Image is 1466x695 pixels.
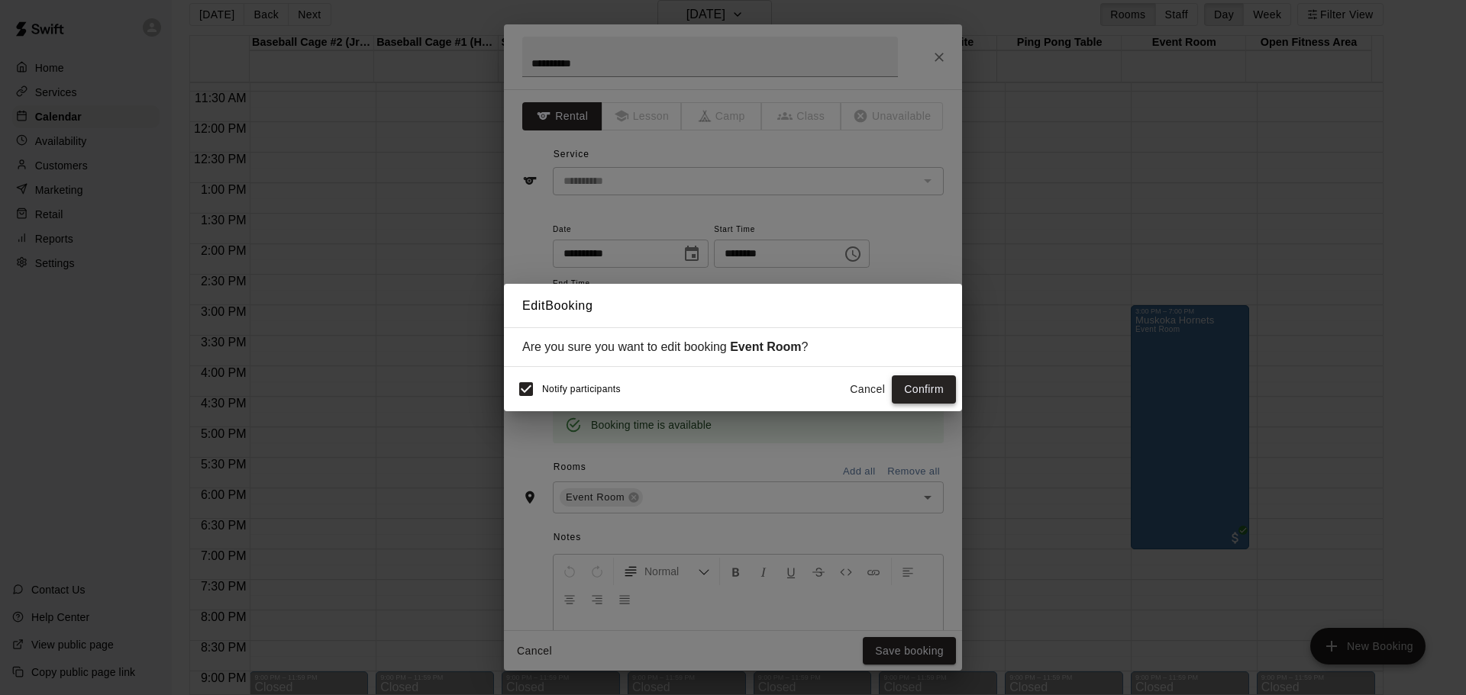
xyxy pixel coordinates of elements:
button: Cancel [843,375,892,404]
strong: Event Room [730,340,801,353]
h2: Edit Booking [504,284,962,328]
div: Are you sure you want to edit booking ? [522,340,944,354]
button: Confirm [892,375,956,404]
span: Notify participants [542,385,621,395]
